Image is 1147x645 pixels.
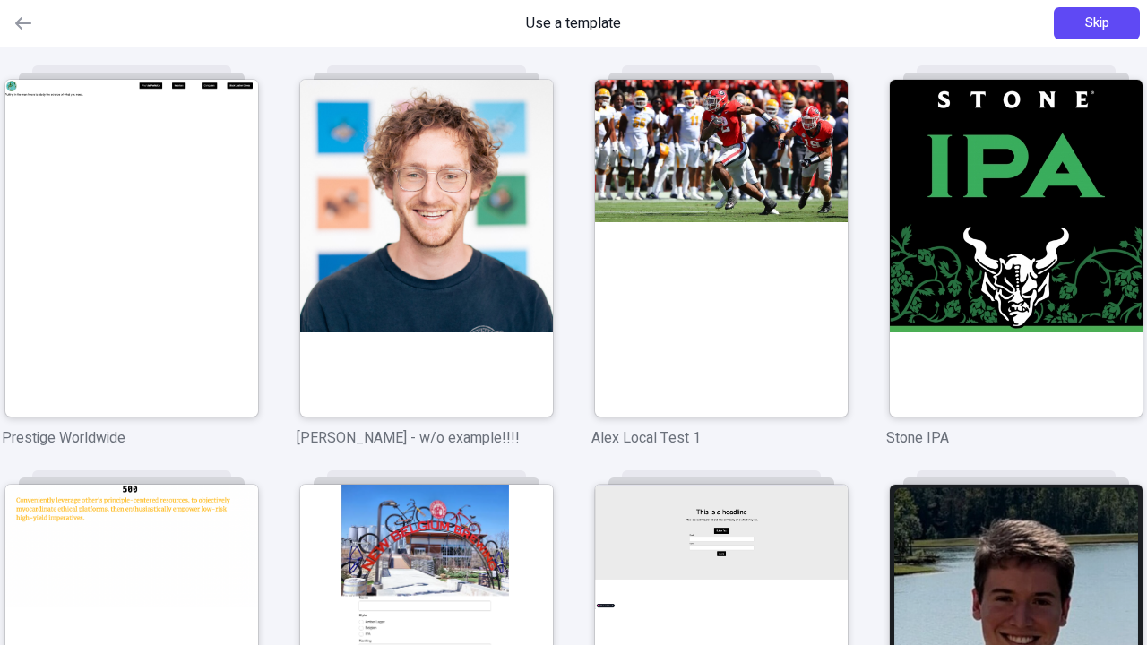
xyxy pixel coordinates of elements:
p: Stone IPA [886,427,1145,449]
p: Alex Local Test 1 [591,427,850,449]
p: [PERSON_NAME] - w/o example!!!! [297,427,556,449]
button: Skip [1054,7,1140,39]
p: Prestige Worldwide [2,427,261,449]
span: Use a template [526,13,621,34]
span: Skip [1085,13,1109,33]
